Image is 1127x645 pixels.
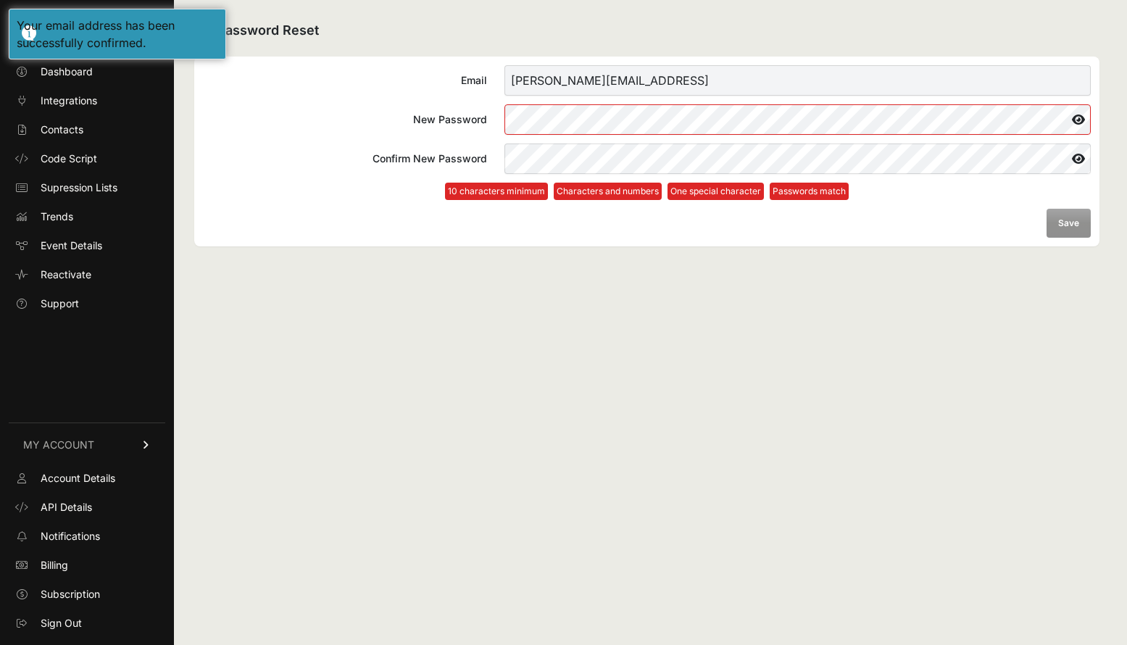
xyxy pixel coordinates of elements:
[504,65,1091,96] input: Email
[9,554,165,577] a: Billing
[41,587,100,602] span: Subscription
[9,292,165,315] a: Support
[194,20,1099,42] h2: Password Reset
[504,143,1091,174] input: Confirm New Password
[9,263,165,286] a: Reactivate
[41,616,82,631] span: Sign Out
[41,500,92,515] span: API Details
[41,471,115,486] span: Account Details
[41,93,97,108] span: Integrations
[9,118,165,141] a: Contacts
[41,296,79,311] span: Support
[9,60,165,83] a: Dashboard
[668,183,764,200] li: One special character
[41,558,68,573] span: Billing
[504,104,1091,135] input: New Password
[23,438,94,452] span: MY ACCOUNT
[17,17,218,51] div: Your email address has been successfully confirmed.
[445,183,548,200] li: 10 characters minimum
[203,73,487,88] div: Email
[9,176,165,199] a: Supression Lists
[41,180,117,195] span: Supression Lists
[41,529,100,544] span: Notifications
[41,238,102,253] span: Event Details
[9,612,165,635] a: Sign Out
[9,467,165,490] a: Account Details
[41,122,83,137] span: Contacts
[9,147,165,170] a: Code Script
[554,183,662,200] li: Characters and numbers
[9,234,165,257] a: Event Details
[203,112,487,127] div: New Password
[9,496,165,519] a: API Details
[41,151,97,166] span: Code Script
[9,205,165,228] a: Trends
[9,525,165,548] a: Notifications
[9,423,165,467] a: MY ACCOUNT
[9,89,165,112] a: Integrations
[41,267,91,282] span: Reactivate
[203,151,487,166] div: Confirm New Password
[41,64,93,79] span: Dashboard
[41,209,73,224] span: Trends
[9,583,165,606] a: Subscription
[770,183,849,200] li: Passwords match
